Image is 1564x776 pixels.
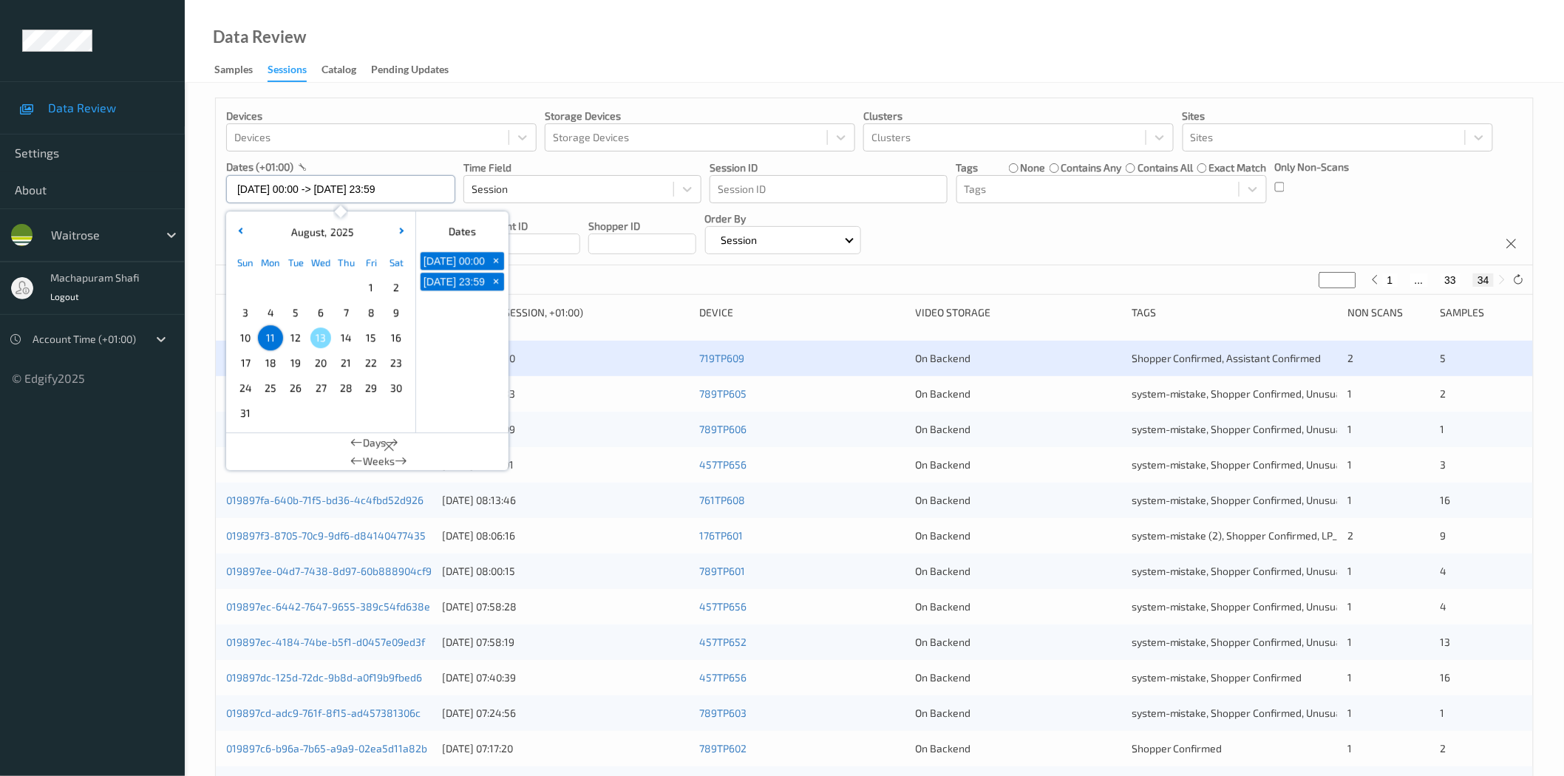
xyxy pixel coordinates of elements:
span: 5 [1441,352,1446,364]
span: 21 [336,353,356,373]
a: 019897ec-4184-74be-b5f1-d0457e09ed3f [226,636,425,648]
span: Shopper Confirmed [1132,742,1223,755]
div: Choose Wednesday August 27 of 2025 [308,375,333,401]
span: 1 [1441,707,1445,719]
div: Timestamp (Session, +01:00) [442,305,689,320]
button: 34 [1473,273,1494,287]
div: Choose Tuesday August 26 of 2025 [283,375,308,401]
a: 019897c6-b96a-7b65-a9a9-02ea5d11a82b [226,742,427,755]
p: Devices [226,109,537,123]
span: system-mistake, Shopper Confirmed, Unusual-Activity, Picklist item alert [1132,458,1469,471]
div: Tue [283,250,308,275]
button: ... [1410,273,1428,287]
div: Sun [233,250,258,275]
span: 16 [1441,494,1451,506]
span: 13 [310,327,331,348]
div: [DATE] 08:20:10 [442,351,689,366]
a: Sessions [268,60,322,82]
div: Choose Sunday August 10 of 2025 [233,325,258,350]
a: 176TP601 [699,529,743,542]
div: Choose Saturday August 02 of 2025 [384,275,409,300]
div: Non Scans [1347,305,1429,320]
div: Choose Tuesday August 05 of 2025 [283,300,308,325]
div: [DATE] 08:06:16 [442,528,689,543]
div: Choose Friday August 01 of 2025 [358,275,384,300]
div: Choose Tuesday September 02 of 2025 [283,401,308,426]
div: Choose Thursday August 21 of 2025 [333,350,358,375]
span: 18 [260,353,281,373]
button: 1 [1383,273,1398,287]
span: 13 [1441,636,1451,648]
div: Choose Wednesday August 13 of 2025 [308,325,333,350]
div: Pending Updates [371,62,449,81]
span: 11 [260,327,281,348]
div: Choose Wednesday July 30 of 2025 [308,275,333,300]
span: system-mistake, Shopper Confirmed, Unusual-Activity, Picklist item alert [1132,707,1469,719]
span: 1 [1347,423,1352,435]
span: system-mistake, Shopper Confirmed, Unusual-Activity, Picklist item alert [1132,600,1469,613]
button: [DATE] 23:59 [421,273,488,290]
a: 789TP601 [699,565,745,577]
button: [DATE] 00:00 [421,252,488,270]
span: 3 [235,302,256,323]
span: system-mistake, Shopper Confirmed, Unusual-Activity, Picklist item alert [1132,494,1469,506]
span: Weeks [363,454,395,469]
span: 12 [285,327,306,348]
div: Choose Tuesday August 12 of 2025 [283,325,308,350]
a: 019897ec-6442-7647-9655-389c54fd638e [226,600,430,613]
span: 2 [1441,742,1446,755]
div: Choose Friday September 05 of 2025 [358,401,384,426]
a: Pending Updates [371,60,463,81]
div: Data Review [213,30,306,44]
span: 2 [1347,352,1353,364]
div: [DATE] 08:13:46 [442,493,689,508]
div: Choose Monday August 11 of 2025 [258,325,283,350]
div: Choose Wednesday August 06 of 2025 [308,300,333,325]
div: Sat [384,250,409,275]
span: 15 [361,327,381,348]
div: Choose Tuesday July 29 of 2025 [283,275,308,300]
span: 25 [260,378,281,398]
div: Choose Saturday August 16 of 2025 [384,325,409,350]
div: Video Storage [916,305,1121,320]
span: Days [363,435,386,450]
span: 2 [386,277,407,298]
span: Shopper Confirmed, Assistant Confirmed [1132,352,1322,364]
span: system-mistake, Shopper Confirmed, Unusual-Activity [1132,565,1384,577]
span: + [489,274,504,290]
a: 457TP656 [699,671,747,684]
div: Choose Sunday August 24 of 2025 [233,375,258,401]
div: On Backend [916,457,1121,472]
button: + [488,273,504,290]
div: Choose Friday August 22 of 2025 [358,350,384,375]
div: On Backend [916,670,1121,685]
a: 761TP608 [699,494,745,506]
span: 28 [336,378,356,398]
span: + [489,253,504,269]
p: Tags [956,160,979,175]
div: Choose Saturday August 23 of 2025 [384,350,409,375]
div: Wed [308,250,333,275]
div: On Backend [916,635,1121,650]
span: 1 [1347,707,1352,719]
p: Session ID [710,160,948,175]
span: 29 [361,378,381,398]
div: On Backend [916,528,1121,543]
span: 9 [1441,529,1446,542]
div: Choose Saturday August 09 of 2025 [384,300,409,325]
div: Mon [258,250,283,275]
span: 9 [386,302,407,323]
span: 19 [285,353,306,373]
div: Choose Thursday July 31 of 2025 [333,275,358,300]
div: [DATE] 07:58:28 [442,599,689,614]
a: 019897cd-adc9-761f-8f15-ad457381306c [226,707,421,719]
button: 33 [1441,273,1461,287]
div: Samples [214,62,253,81]
span: 24 [235,378,256,398]
span: 1 [1347,636,1352,648]
span: 1 [1347,565,1352,577]
span: 8 [361,302,381,323]
div: Fri [358,250,384,275]
span: 14 [336,327,356,348]
span: 1 [1347,600,1352,613]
